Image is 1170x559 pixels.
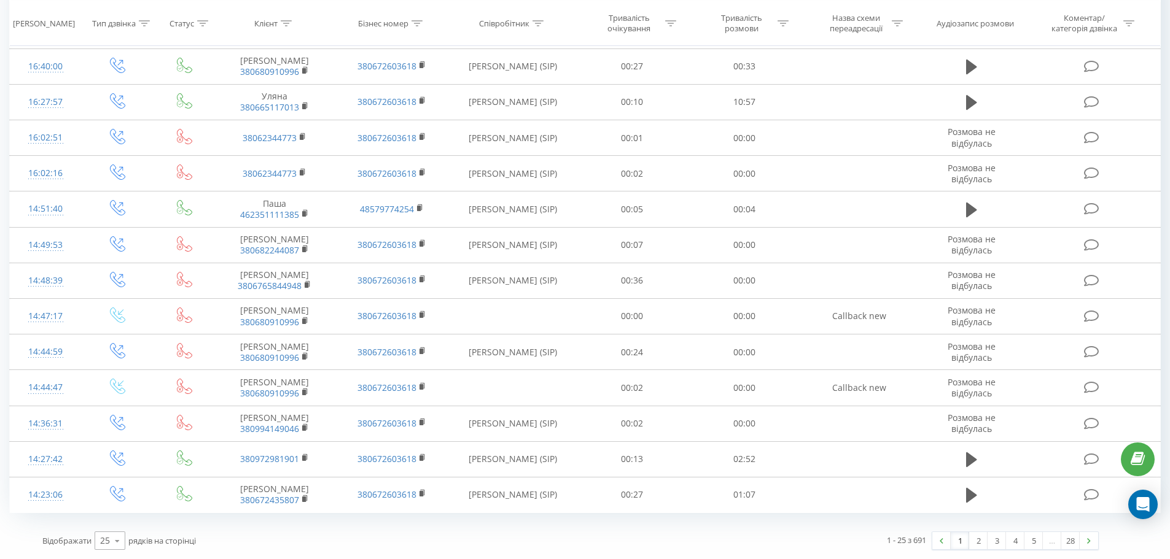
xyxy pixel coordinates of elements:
[688,84,801,120] td: 10:57
[240,209,299,220] a: 462351111385
[357,382,416,393] a: 380672603618
[450,156,576,191] td: [PERSON_NAME] (SIP)
[22,90,69,114] div: 16:27:57
[948,304,996,327] span: Розмова не відбулась
[100,534,110,547] div: 25
[709,13,774,34] div: Тривалість розмови
[358,18,408,28] div: Бізнес номер
[216,191,333,227] td: Паша
[576,334,688,370] td: 00:24
[240,244,299,256] a: 380682244087
[216,298,333,334] td: [PERSON_NAME]
[216,263,333,298] td: [PERSON_NAME]
[576,191,688,227] td: 00:05
[596,13,662,34] div: Тривалість очікування
[240,316,299,328] a: 380680910996
[576,156,688,191] td: 00:02
[576,406,688,441] td: 00:02
[1128,490,1158,519] div: Open Intercom Messenger
[688,298,801,334] td: 00:00
[988,532,1006,549] a: 3
[576,298,688,334] td: 00:00
[216,84,333,120] td: Уляна
[450,334,576,370] td: [PERSON_NAME] (SIP)
[800,370,917,406] td: Callback new
[238,280,302,291] a: 3806765844948
[243,132,297,144] a: 38062344773
[128,535,196,546] span: рядків на сторінці
[948,412,996,434] span: Розмова не відбулась
[357,132,416,144] a: 380672603618
[823,13,889,34] div: Назва схеми переадресації
[450,441,576,477] td: [PERSON_NAME] (SIP)
[576,263,688,298] td: 00:36
[688,406,801,441] td: 00:00
[240,66,299,77] a: 380680910996
[357,60,416,72] a: 380672603618
[450,120,576,156] td: [PERSON_NAME] (SIP)
[688,477,801,512] td: 01:07
[240,453,299,465] a: 380972981901
[22,161,69,185] div: 16:02:16
[450,227,576,263] td: [PERSON_NAME] (SIP)
[216,48,333,84] td: [PERSON_NAME]
[688,441,801,477] td: 02:52
[240,387,299,399] a: 380680910996
[22,233,69,257] div: 14:49:53
[357,239,416,250] a: 380672603618
[948,376,996,399] span: Розмова не відбулась
[240,423,299,434] a: 380994149046
[216,370,333,406] td: [PERSON_NAME]
[22,340,69,364] div: 14:44:59
[576,441,688,477] td: 00:13
[22,447,69,471] div: 14:27:42
[357,417,416,429] a: 380672603618
[22,304,69,328] div: 14:47:17
[216,406,333,441] td: [PERSON_NAME]
[22,269,69,293] div: 14:48:39
[948,162,996,185] span: Розмова не відбулась
[576,120,688,156] td: 00:01
[22,483,69,507] div: 14:23:06
[254,18,278,28] div: Клієнт
[450,84,576,120] td: [PERSON_NAME] (SIP)
[479,18,529,28] div: Співробітник
[357,96,416,107] a: 380672603618
[1061,532,1080,549] a: 28
[688,120,801,156] td: 00:00
[240,101,299,113] a: 380665117013
[22,197,69,221] div: 14:51:40
[357,488,416,500] a: 380672603618
[170,18,194,28] div: Статус
[357,168,416,179] a: 380672603618
[937,18,1014,28] div: Аудіозапис розмови
[450,191,576,227] td: [PERSON_NAME] (SIP)
[576,48,688,84] td: 00:27
[688,334,801,370] td: 00:00
[42,535,92,546] span: Відображати
[576,227,688,263] td: 00:07
[240,494,299,506] a: 380672435807
[357,274,416,286] a: 380672603618
[688,370,801,406] td: 00:00
[13,18,75,28] div: [PERSON_NAME]
[216,477,333,512] td: [PERSON_NAME]
[450,263,576,298] td: [PERSON_NAME] (SIP)
[22,55,69,79] div: 16:40:00
[969,532,988,549] a: 2
[688,48,801,84] td: 00:33
[887,534,926,546] div: 1 - 25 з 691
[450,48,576,84] td: [PERSON_NAME] (SIP)
[450,406,576,441] td: [PERSON_NAME] (SIP)
[688,156,801,191] td: 00:00
[800,298,917,334] td: Callback new
[1024,532,1043,549] a: 5
[92,18,136,28] div: Тип дзвінка
[360,203,414,215] a: 48579774254
[576,477,688,512] td: 00:27
[357,453,416,465] a: 380672603618
[688,263,801,298] td: 00:00
[948,341,996,363] span: Розмова не відбулась
[951,532,969,549] a: 1
[216,334,333,370] td: [PERSON_NAME]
